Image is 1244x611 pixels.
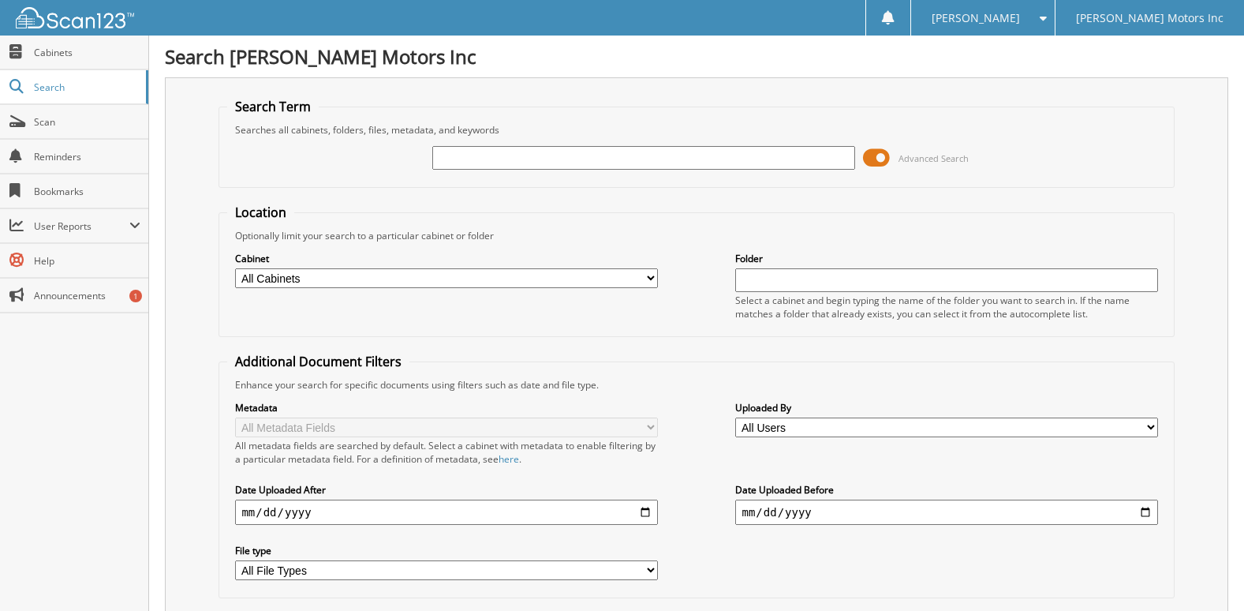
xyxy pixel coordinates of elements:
[16,7,134,28] img: scan123-logo-white.svg
[1076,13,1223,23] span: [PERSON_NAME] Motors Inc
[235,401,657,414] label: Metadata
[34,219,129,233] span: User Reports
[735,252,1157,265] label: Folder
[34,46,140,59] span: Cabinets
[34,185,140,198] span: Bookmarks
[735,294,1157,320] div: Select a cabinet and begin typing the name of the folder you want to search in. If the name match...
[227,229,1165,242] div: Optionally limit your search to a particular cabinet or folder
[227,123,1165,137] div: Searches all cabinets, folders, files, metadata, and keywords
[735,401,1157,414] label: Uploaded By
[165,43,1228,69] h1: Search [PERSON_NAME] Motors Inc
[499,452,519,466] a: here
[235,483,657,497] label: Date Uploaded After
[235,439,657,466] div: All metadata fields are searched by default. Select a cabinet with metadata to enable filtering b...
[235,544,657,557] label: File type
[34,115,140,129] span: Scan
[227,98,319,115] legend: Search Term
[932,13,1020,23] span: [PERSON_NAME]
[735,483,1157,497] label: Date Uploaded Before
[34,289,140,302] span: Announcements
[34,150,140,163] span: Reminders
[898,152,969,164] span: Advanced Search
[735,500,1157,525] input: end
[34,254,140,268] span: Help
[129,290,142,302] div: 1
[227,353,409,370] legend: Additional Document Filters
[227,204,294,221] legend: Location
[235,500,657,525] input: start
[227,378,1165,392] div: Enhance your search for specific documents using filters such as date and file type.
[235,252,657,265] label: Cabinet
[34,81,138,94] span: Search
